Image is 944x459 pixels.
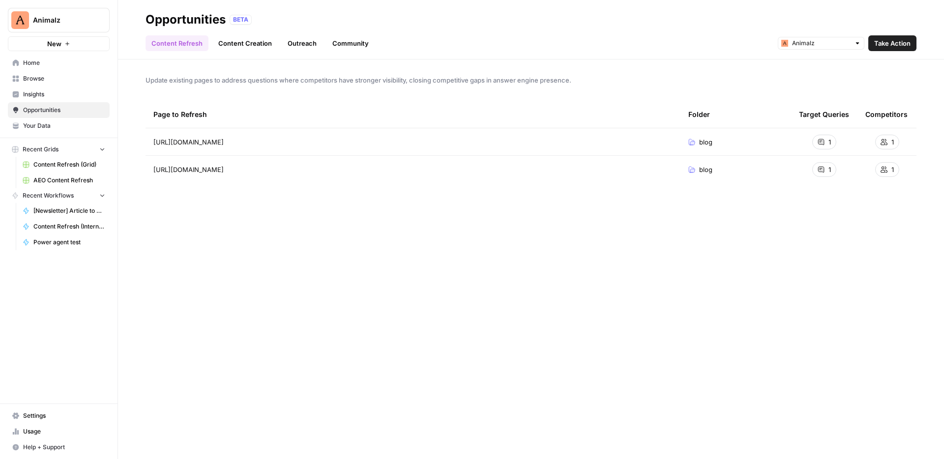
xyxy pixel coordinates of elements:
[18,157,110,172] a: Content Refresh (Grid)
[18,234,110,250] a: Power agent test
[8,408,110,424] a: Settings
[18,172,110,188] a: AEO Content Refresh
[828,137,831,147] span: 1
[33,222,105,231] span: Content Refresh (Internal Links & Meta)
[23,427,105,436] span: Usage
[33,206,105,215] span: [Newsletter] Article to Newsletter ([PERSON_NAME])
[23,443,105,452] span: Help + Support
[33,176,105,185] span: AEO Content Refresh
[792,38,850,48] input: Animalz
[868,35,916,51] button: Take Action
[8,424,110,439] a: Usage
[8,86,110,102] a: Insights
[212,35,278,51] a: Content Creation
[146,75,916,85] span: Update existing pages to address questions where competitors have stronger visibility, closing co...
[699,165,712,174] span: blog
[326,35,375,51] a: Community
[18,219,110,234] a: Content Refresh (Internal Links & Meta)
[146,35,208,51] a: Content Refresh
[828,165,831,174] span: 1
[230,15,252,25] div: BETA
[23,411,105,420] span: Settings
[23,90,105,99] span: Insights
[33,238,105,247] span: Power agent test
[688,101,710,128] div: Folder
[23,145,59,154] span: Recent Grids
[8,8,110,32] button: Workspace: Animalz
[18,203,110,219] a: [Newsletter] Article to Newsletter ([PERSON_NAME])
[23,58,105,67] span: Home
[33,15,92,25] span: Animalz
[11,11,29,29] img: Animalz Logo
[282,35,323,51] a: Outreach
[865,101,908,128] div: Competitors
[23,191,74,200] span: Recent Workflows
[153,165,224,174] span: [URL][DOMAIN_NAME]
[153,137,224,147] span: [URL][DOMAIN_NAME]
[8,102,110,118] a: Opportunities
[891,137,894,147] span: 1
[33,160,105,169] span: Content Refresh (Grid)
[8,55,110,71] a: Home
[23,121,105,130] span: Your Data
[8,71,110,86] a: Browse
[47,39,61,49] span: New
[23,106,105,115] span: Opportunities
[799,101,849,128] div: Target Queries
[8,118,110,134] a: Your Data
[699,137,712,147] span: blog
[874,38,911,48] span: Take Action
[8,36,110,51] button: New
[8,142,110,157] button: Recent Grids
[146,12,226,28] div: Opportunities
[8,188,110,203] button: Recent Workflows
[8,439,110,455] button: Help + Support
[153,101,673,128] div: Page to Refresh
[23,74,105,83] span: Browse
[891,165,894,174] span: 1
